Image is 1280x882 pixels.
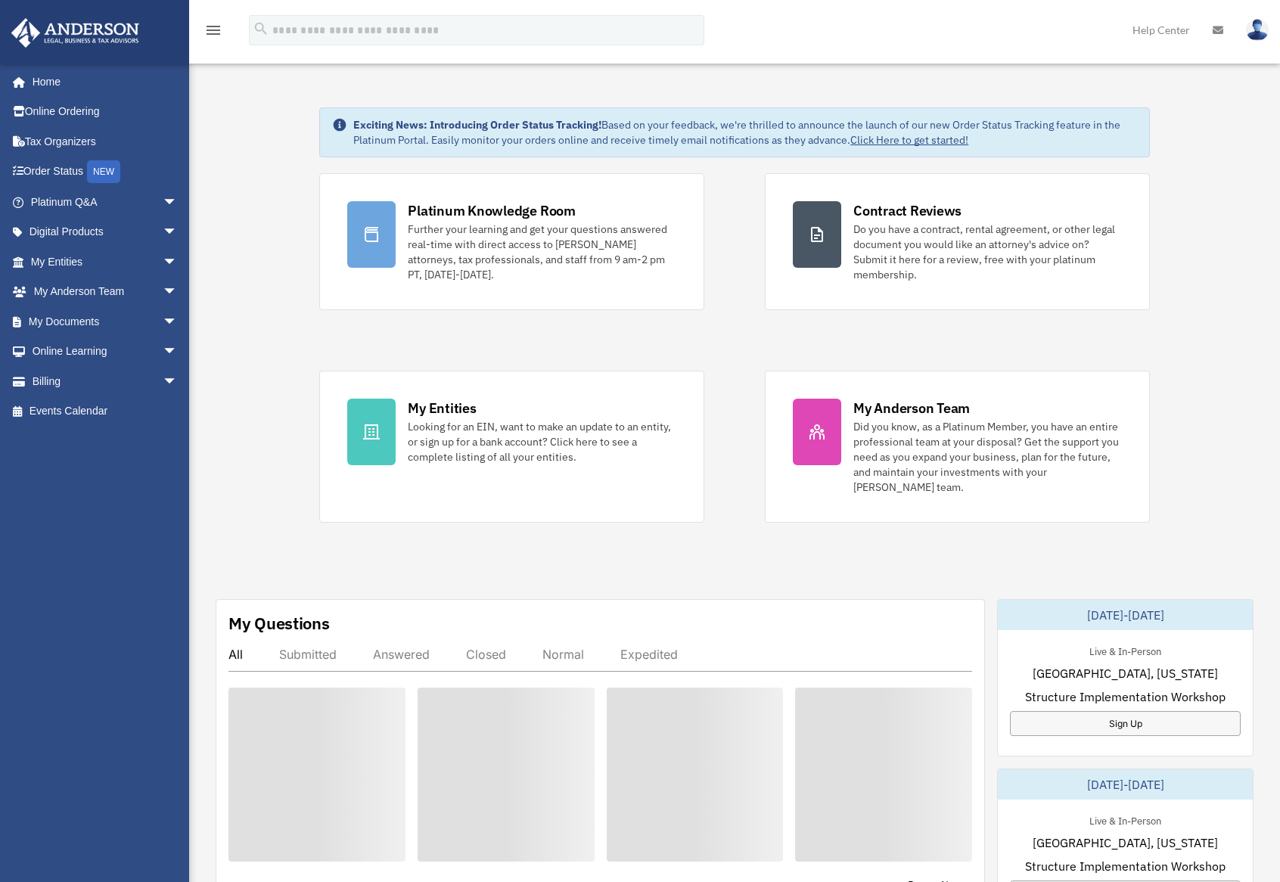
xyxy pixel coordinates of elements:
div: Live & In-Person [1077,812,1173,828]
div: Based on your feedback, we're thrilled to announce the launch of our new Order Status Tracking fe... [353,117,1137,148]
strong: Exciting News: Introducing Order Status Tracking! [353,118,601,132]
div: Further your learning and get your questions answered real-time with direct access to [PERSON_NAM... [408,222,676,282]
div: [DATE]-[DATE] [998,600,1253,630]
span: Structure Implementation Workshop [1025,688,1226,706]
div: [DATE]-[DATE] [998,769,1253,800]
div: My Questions [228,612,330,635]
a: Order StatusNEW [11,157,200,188]
img: Anderson Advisors Platinum Portal [7,18,144,48]
div: Closed [466,647,506,662]
a: Billingarrow_drop_down [11,366,200,396]
span: arrow_drop_down [163,366,193,397]
a: Online Ordering [11,97,200,127]
div: NEW [87,160,120,183]
span: arrow_drop_down [163,306,193,337]
div: Normal [542,647,584,662]
div: Do you have a contract, rental agreement, or other legal document you would like an attorney's ad... [853,222,1122,282]
a: My Documentsarrow_drop_down [11,306,200,337]
img: User Pic [1246,19,1269,41]
i: search [253,20,269,37]
span: arrow_drop_down [163,337,193,368]
a: menu [204,26,222,39]
a: My Anderson Team Did you know, as a Platinum Member, you have an entire professional team at your... [765,371,1150,523]
div: Did you know, as a Platinum Member, you have an entire professional team at your disposal? Get th... [853,419,1122,495]
span: [GEOGRAPHIC_DATA], [US_STATE] [1033,664,1218,682]
div: Platinum Knowledge Room [408,201,576,220]
a: My Entities Looking for an EIN, want to make an update to an entity, or sign up for a bank accoun... [319,371,704,523]
div: Contract Reviews [853,201,962,220]
a: My Entitiesarrow_drop_down [11,247,200,277]
a: Home [11,67,193,97]
a: Tax Organizers [11,126,200,157]
a: Platinum Q&Aarrow_drop_down [11,187,200,217]
a: Digital Productsarrow_drop_down [11,217,200,247]
a: My Anderson Teamarrow_drop_down [11,277,200,307]
div: Looking for an EIN, want to make an update to an entity, or sign up for a bank account? Click her... [408,419,676,464]
i: menu [204,21,222,39]
div: All [228,647,243,662]
span: [GEOGRAPHIC_DATA], [US_STATE] [1033,834,1218,852]
a: Contract Reviews Do you have a contract, rental agreement, or other legal document you would like... [765,173,1150,310]
a: Platinum Knowledge Room Further your learning and get your questions answered real-time with dire... [319,173,704,310]
div: Submitted [279,647,337,662]
a: Events Calendar [11,396,200,427]
div: Expedited [620,647,678,662]
a: Sign Up [1010,711,1241,736]
div: My Entities [408,399,476,418]
a: Click Here to get started! [850,133,968,147]
span: Structure Implementation Workshop [1025,857,1226,875]
div: My Anderson Team [853,399,970,418]
span: arrow_drop_down [163,217,193,248]
a: Online Learningarrow_drop_down [11,337,200,367]
div: Live & In-Person [1077,642,1173,658]
div: Answered [373,647,430,662]
span: arrow_drop_down [163,187,193,218]
span: arrow_drop_down [163,247,193,278]
span: arrow_drop_down [163,277,193,308]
